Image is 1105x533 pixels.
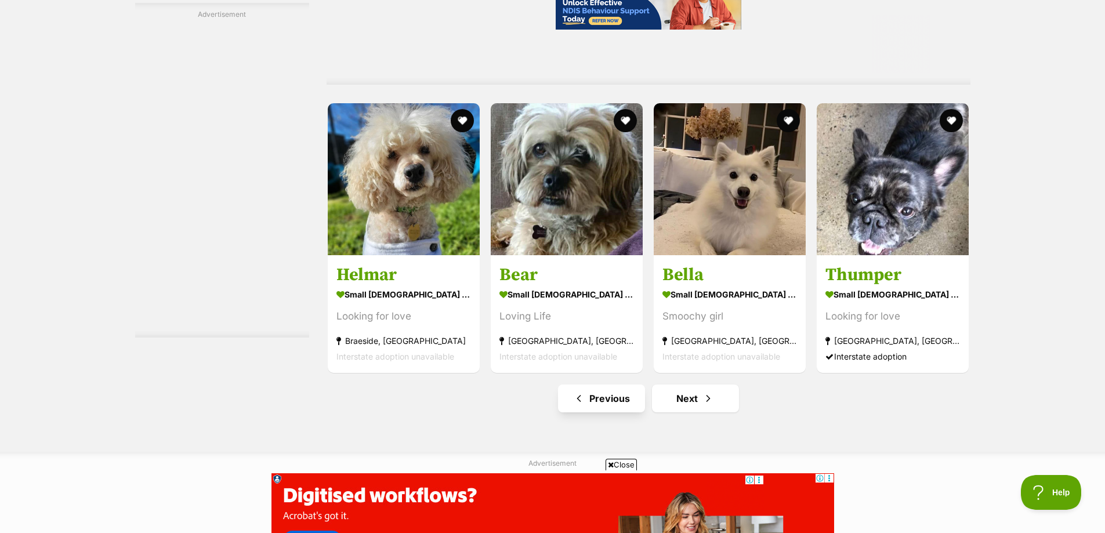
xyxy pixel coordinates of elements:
[499,309,634,324] div: Loving Life
[614,109,637,132] button: favourite
[135,3,309,338] div: Advertisement
[662,333,797,349] strong: [GEOGRAPHIC_DATA], [GEOGRAPHIC_DATA]
[1,1,10,10] img: consumer-privacy-logo.png
[662,264,797,286] h3: Bella
[817,255,969,373] a: Thumper small [DEMOGRAPHIC_DATA] Dog Looking for love [GEOGRAPHIC_DATA], [GEOGRAPHIC_DATA] Inters...
[825,333,960,349] strong: [GEOGRAPHIC_DATA], [GEOGRAPHIC_DATA]
[1021,475,1082,510] iframe: Help Scout Beacon - Open
[558,385,645,412] a: Previous page
[940,109,963,132] button: favourite
[499,286,634,303] strong: small [DEMOGRAPHIC_DATA] Dog
[342,475,764,527] iframe: Advertisement
[336,351,454,361] span: Interstate adoption unavailable
[652,385,739,412] a: Next page
[825,286,960,303] strong: small [DEMOGRAPHIC_DATA] Dog
[328,255,480,373] a: Helmar small [DEMOGRAPHIC_DATA] Dog Looking for love Braeside, [GEOGRAPHIC_DATA] Interstate adopt...
[499,351,617,361] span: Interstate adoption unavailable
[499,264,634,286] h3: Bear
[336,286,471,303] strong: small [DEMOGRAPHIC_DATA] Dog
[662,309,797,324] div: Smoochy girl
[135,175,309,320] iframe: Advertisement
[606,459,637,470] span: Close
[825,309,960,324] div: Looking for love
[825,264,960,286] h3: Thumper
[328,103,480,255] img: Helmar - Poodle Dog
[654,255,806,373] a: Bella small [DEMOGRAPHIC_DATA] Dog Smoochy girl [GEOGRAPHIC_DATA], [GEOGRAPHIC_DATA] Interstate a...
[336,333,471,349] strong: Braeside, [GEOGRAPHIC_DATA]
[135,24,309,169] iframe: Advertisement
[327,385,970,412] nav: Pagination
[491,103,643,255] img: Bear - Maltese Dog
[336,264,471,286] h3: Helmar
[336,309,471,324] div: Looking for love
[777,109,800,132] button: favourite
[825,349,960,364] div: Interstate adoption
[499,333,634,349] strong: [GEOGRAPHIC_DATA], [GEOGRAPHIC_DATA]
[662,286,797,303] strong: small [DEMOGRAPHIC_DATA] Dog
[491,255,643,373] a: Bear small [DEMOGRAPHIC_DATA] Dog Loving Life [GEOGRAPHIC_DATA], [GEOGRAPHIC_DATA] Interstate ado...
[817,103,969,255] img: Thumper - French Bulldog
[662,351,780,361] span: Interstate adoption unavailable
[654,103,806,255] img: Bella - Japanese Spitz Dog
